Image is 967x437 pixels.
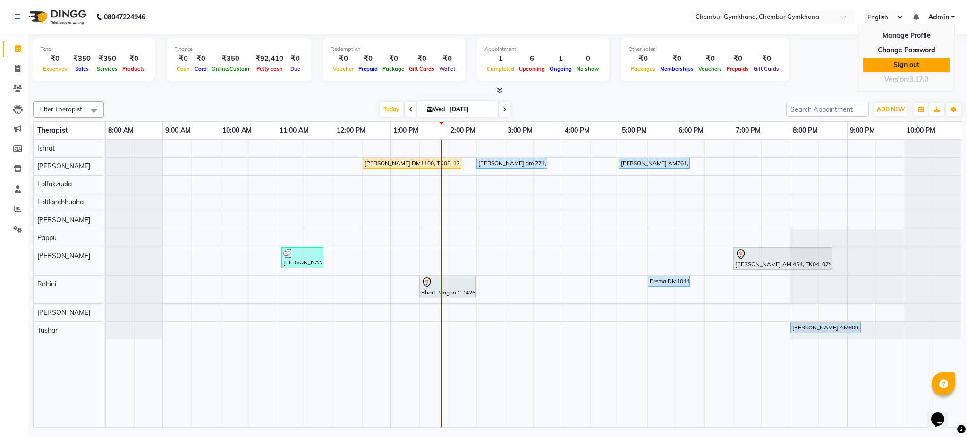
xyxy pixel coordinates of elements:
[437,66,458,72] span: Wallet
[37,180,72,188] span: Lalfakzuala
[484,53,517,64] div: 1
[734,249,831,269] div: [PERSON_NAME] AM 454, TK04, 07:00 PM-08:45 PM, Full Body 90 mins (Aromatherapy/Swedish/Deep Tissue)
[41,66,69,72] span: Expenses
[364,159,460,168] div: [PERSON_NAME] DM1100, TK05, 12:30 PM-02:15 PM, Full Body 90 mins (Aromatherapy/Swedish/Deep Tissue)
[252,53,287,64] div: ₹92,410
[877,106,905,113] span: ADD NEW
[658,66,696,72] span: Memberships
[41,45,147,53] div: Total
[927,399,958,428] iframe: chat widget
[517,66,547,72] span: Upcoming
[420,277,475,297] div: Bharti Magoo CD426, TK02, 01:30 PM-02:30 PM, Pedicure
[41,53,69,64] div: ₹0
[863,58,950,72] a: Sign out
[94,66,120,72] span: Services
[628,53,658,64] div: ₹0
[874,103,907,116] button: ADD NEW
[254,66,285,72] span: Petty cash
[848,124,877,137] a: 9:00 PM
[484,45,602,53] div: Appointment
[547,53,574,64] div: 1
[104,4,145,30] b: 08047224946
[220,124,254,137] a: 10:00 AM
[724,66,751,72] span: Prepaids
[331,53,356,64] div: ₹0
[174,66,192,72] span: Cash
[37,216,90,224] span: [PERSON_NAME]
[863,43,950,58] a: Change Password
[209,66,252,72] span: Online/Custom
[37,308,90,317] span: [PERSON_NAME]
[277,124,311,137] a: 11:00 AM
[192,53,209,64] div: ₹0
[574,66,602,72] span: No show
[628,45,781,53] div: Other sales
[547,66,574,72] span: Ongoing
[37,144,55,152] span: Ishrat
[407,66,437,72] span: Gift Cards
[37,280,56,288] span: Rohini
[407,53,437,64] div: ₹0
[69,53,94,64] div: ₹350
[904,124,938,137] a: 10:00 PM
[562,124,592,137] a: 4:00 PM
[448,124,478,137] a: 2:00 PM
[751,53,781,64] div: ₹0
[676,124,706,137] a: 6:00 PM
[863,73,950,86] div: Version:3.17.0
[174,53,192,64] div: ₹0
[192,66,209,72] span: Card
[37,234,57,242] span: Pappu
[733,124,763,137] a: 7:00 PM
[73,66,91,72] span: Sales
[437,53,458,64] div: ₹0
[620,159,689,168] div: [PERSON_NAME] AM761, TK08, 05:00 PM-06:15 PM, Full body 60 mins(Aromatherapy/Swedish/Deep Tissue)
[37,162,90,170] span: [PERSON_NAME]
[287,53,304,64] div: ₹0
[37,198,84,206] span: Laltlanchhuaha
[356,53,380,64] div: ₹0
[505,124,535,137] a: 3:00 PM
[331,66,356,72] span: Voucher
[380,53,407,64] div: ₹0
[24,4,89,30] img: logo
[331,45,458,53] div: Redemption
[658,53,696,64] div: ₹0
[120,66,147,72] span: Products
[574,53,602,64] div: 0
[790,124,820,137] a: 8:00 PM
[863,28,950,43] a: Manage Profile
[649,277,689,286] div: Prema DM1044, TK07, 05:30 PM-06:15 PM, Foot Reflexology (30 mins)
[163,124,193,137] a: 9:00 AM
[751,66,781,72] span: Gift Cards
[619,124,649,137] a: 5:00 PM
[94,53,120,64] div: ₹350
[380,66,407,72] span: Package
[447,102,494,117] input: 2025-09-03
[477,159,546,168] div: [PERSON_NAME] dm 271, TK06, 02:30 PM-03:45 PM, Full body 60 mins(Aromatherapy/Swedish/Deep Tissue)
[724,53,751,64] div: ₹0
[37,326,58,335] span: Tushar
[380,102,403,117] span: Today
[696,53,724,64] div: ₹0
[517,53,547,64] div: 6
[356,66,380,72] span: Prepaid
[334,124,368,137] a: 12:00 PM
[174,45,304,53] div: Finance
[628,66,658,72] span: Packages
[106,124,136,137] a: 8:00 AM
[39,105,82,113] span: Filter Therapist
[282,249,322,267] div: [PERSON_NAME] DM1417, TK10, 11:05 AM-11:50 AM, Foot Reflexology (30 mins)
[391,124,421,137] a: 1:00 PM
[928,12,949,22] span: Admin
[696,66,724,72] span: Vouchers
[425,106,447,113] span: Wed
[786,102,869,117] input: Search Appointment
[120,53,147,64] div: ₹0
[791,323,860,332] div: [PERSON_NAME] AM609, TK09, 08:00 PM-09:15 PM, Full body 60 mins(Aromatherapy/Swedish/Deep Tissue)
[209,53,252,64] div: ₹350
[37,126,68,134] span: Therapist
[288,66,303,72] span: Due
[37,252,90,260] span: [PERSON_NAME]
[484,66,517,72] span: Completed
